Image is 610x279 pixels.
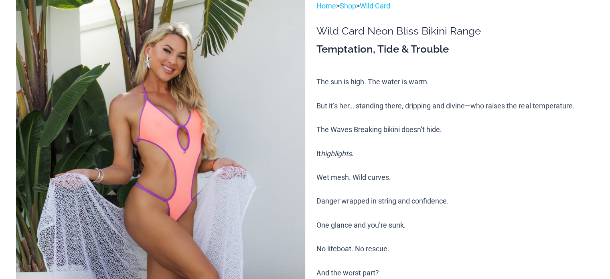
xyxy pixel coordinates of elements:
[316,2,336,10] a: Home
[360,2,390,10] a: Wild Card
[316,43,594,56] h3: Temptation, Tide & Trouble
[340,2,356,10] a: Shop
[321,149,352,158] i: highlights
[316,25,594,37] h1: Wild Card Neon Bliss Bikini Range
